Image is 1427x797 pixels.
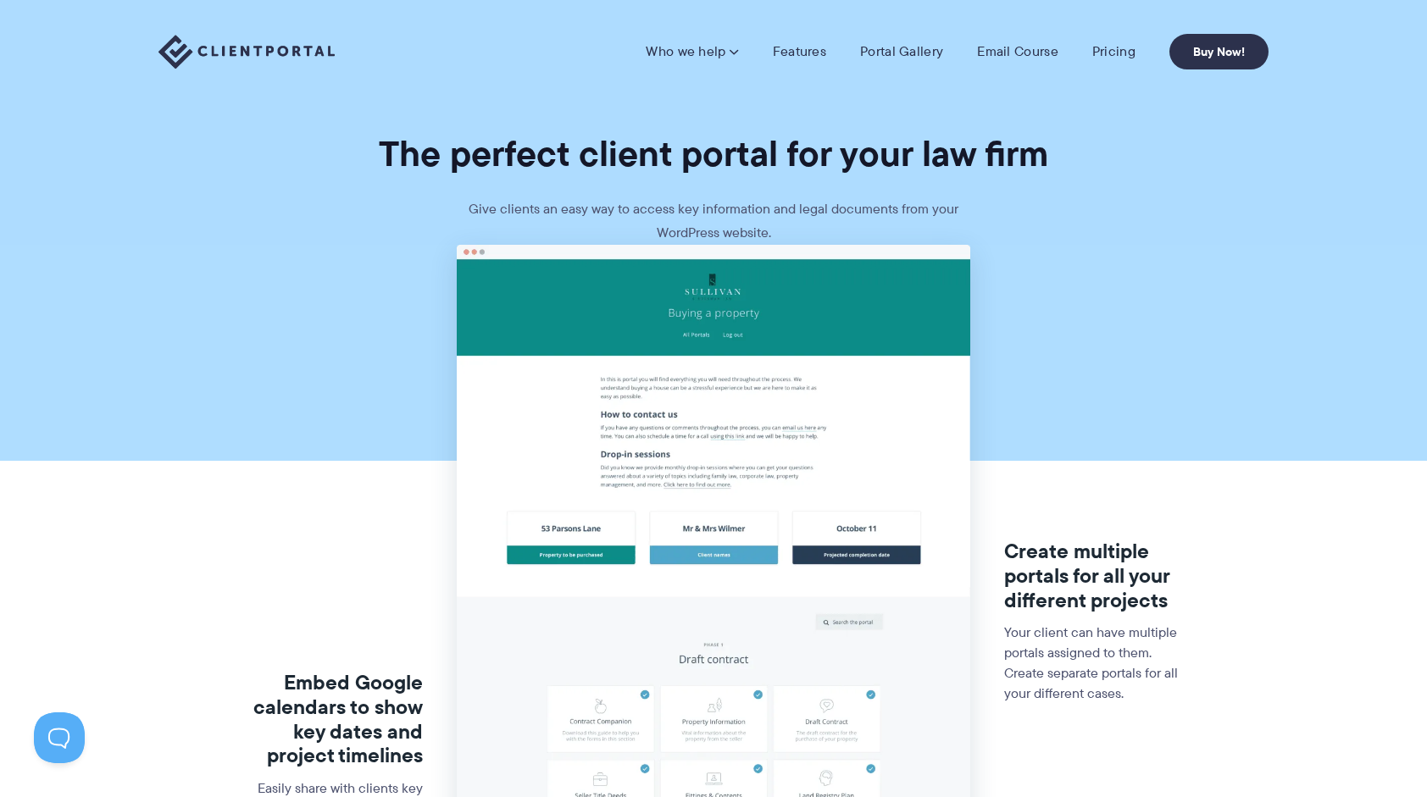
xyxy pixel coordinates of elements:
a: Pricing [1092,43,1135,60]
p: Your client can have multiple portals assigned to them. Create separate portals for all your diff... [1004,623,1190,704]
iframe: Toggle Customer Support [34,712,85,763]
a: Email Course [977,43,1058,60]
a: Buy Now! [1169,34,1269,69]
h3: Embed Google calendars to show key dates and project timelines [238,671,424,768]
a: Portal Gallery [860,43,943,60]
a: Features [773,43,826,60]
p: Give clients an easy way to access key information and legal documents from your WordPress website. [459,197,968,245]
h3: Create multiple portals for all your different projects [1004,540,1190,612]
a: Who we help [646,43,738,60]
